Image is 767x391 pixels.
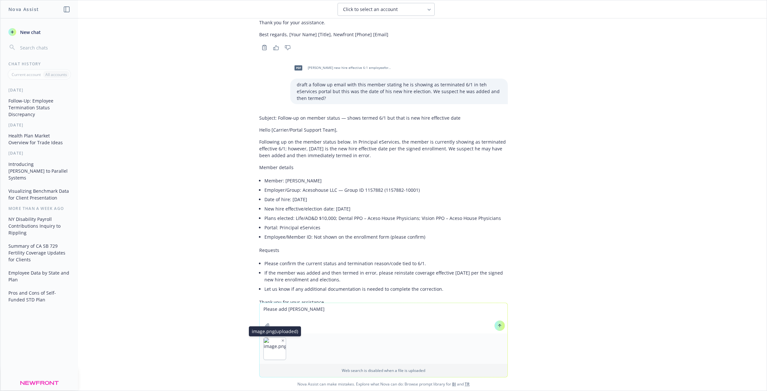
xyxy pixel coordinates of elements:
[6,26,73,38] button: New chat
[264,223,508,232] li: Portal: Principal eServices
[297,81,501,102] p: draft a follow up email with this member stating he is showing as terminated 6/1 in teh eServices...
[1,150,78,156] div: [DATE]
[6,214,73,238] button: NY Disability Payroll Contributions Inquiry to Rippling
[1,87,78,93] div: [DATE]
[260,303,507,333] textarea: Please add [PERSON_NAME]
[12,72,41,77] p: Current account
[1,206,78,211] div: More than a week ago
[259,19,508,26] p: Thank you for your assistance.
[6,288,73,305] button: Pros and Cons of Self-Funded STD Plan
[259,114,508,121] p: Subject: Follow-up on member status — shows termed 6/1 but that is new hire effective date
[259,299,508,306] p: Thank you for your assistance.
[308,66,393,70] span: [PERSON_NAME] new hire effective 6:1 employeeformNewHireEnrollmentForm6394772f7730dda959e2984386c...
[6,241,73,265] button: Summary of CA SB 729 Fertility Coverage Updates for Clients
[6,130,73,148] button: Health Plan Market Overview for Trade Ideas
[45,72,67,77] p: All accounts
[263,368,504,373] p: Web search is disabled when a file is uploaded
[6,186,73,203] button: Visualizing Benchmark Data for Client Presentation
[295,65,302,70] span: pdf
[259,138,508,159] p: Following up on the member status below. In Principal eServices, the member is currently showing ...
[264,176,508,185] li: Member: [PERSON_NAME]
[6,95,73,120] button: Follow-Up: Employee Termination Status Discrepancy
[264,259,508,268] li: Please confirm the current status and termination reason/code tied to 6/1.
[19,29,41,36] span: New chat
[259,247,508,254] p: Requests
[465,381,470,387] a: TR
[259,126,508,133] p: Hello [Carrier/Portal Support Team],
[264,268,508,284] li: If the member was added and then termed in error, please reinstate coverage effective [DATE] per ...
[264,185,508,195] li: Employer/Group: Acesohouse LLC — Group ID 1157882 (1157882-10001)
[259,164,508,171] p: Member details
[290,60,394,76] div: pdf[PERSON_NAME] new hire effective 6:1 employeeformNewHireEnrollmentForm6394772f7730dda959e29843...
[283,43,293,52] button: Thumbs down
[259,31,508,38] p: Best regards, [Your Name] [Title], Newfront [Phone] [Email]
[6,159,73,183] button: Introducing [PERSON_NAME] to Parallel Systems
[264,232,508,242] li: Employee/Member ID: Not shown on the enrollment form (please confirm)
[3,377,764,391] span: Nova Assist can make mistakes. Explore what Nova can do: Browse prompt library for and
[264,284,508,294] li: Let us know if any additional documentation is needed to complete the correction.
[6,267,73,285] button: Employee Data by State and Plan
[19,43,70,52] input: Search chats
[264,195,508,204] li: Date of hire: [DATE]
[264,213,508,223] li: Plans elected: Life/AD&D $10,000; Dental PPO – Aceso House Physicians; Vision PPO – Aceso House P...
[8,6,39,13] h1: Nova Assist
[1,122,78,128] div: [DATE]
[452,381,456,387] a: BI
[343,6,398,13] span: Click to select an account
[264,338,286,360] img: image.png
[261,45,267,50] svg: Copy to clipboard
[338,3,435,16] button: Click to select an account
[264,204,508,213] li: New hire effective/election date: [DATE]
[1,61,78,67] div: Chat History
